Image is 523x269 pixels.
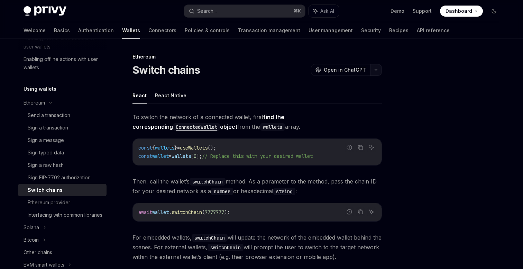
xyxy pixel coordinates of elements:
[28,161,64,169] div: Sign a raw hash
[24,261,64,269] div: EVM smart wallets
[389,22,409,39] a: Recipes
[54,22,70,39] a: Basics
[138,153,152,159] span: const
[28,211,102,219] div: Interfacing with common libraries
[177,145,180,151] span: =
[309,22,353,39] a: User management
[238,22,300,39] a: Transaction management
[173,123,220,131] code: ConnectedWallet
[138,145,152,151] span: const
[28,173,91,182] div: Sign EIP-7702 authorization
[18,184,107,196] a: Switch chains
[224,209,230,215] span: );
[155,87,186,104] button: React Native
[138,209,152,215] span: await
[202,209,205,215] span: (
[122,22,140,39] a: Wallets
[446,8,472,15] span: Dashboard
[180,145,208,151] span: useWallets
[208,145,216,151] span: ();
[24,55,102,72] div: Enabling offline actions with user wallets
[28,186,63,194] div: Switch chains
[24,22,46,39] a: Welcome
[155,145,174,151] span: wallets
[197,7,217,15] div: Search...
[174,145,177,151] span: }
[24,6,66,16] img: dark logo
[28,111,70,119] div: Send a transaction
[190,178,226,186] code: switchChain
[28,149,64,157] div: Sign typed data
[152,209,169,215] span: wallet
[185,22,230,39] a: Policies & controls
[18,146,107,159] a: Sign typed data
[367,207,376,216] button: Ask AI
[208,244,244,251] code: switchChain
[356,207,365,216] button: Copy the contents from the code block
[273,188,295,195] code: string
[148,22,176,39] a: Connectors
[417,22,450,39] a: API reference
[345,207,354,216] button: Report incorrect code
[132,233,382,262] span: For embedded wallets, will update the network of the embedded wallet behind the scenes. For exter...
[18,109,107,122] a: Send a transaction
[172,209,202,215] span: switchChain
[132,112,382,132] span: To switch the network of a connected wallet, first from the array.
[24,223,39,232] div: Solana
[324,66,366,73] span: Open in ChatGPT
[192,234,228,242] code: switchChain
[152,145,155,151] span: {
[169,209,172,215] span: .
[18,122,107,134] a: Sign a transaction
[309,5,339,17] button: Ask AI
[132,177,382,196] span: Then, call the wallet’s method. As a parameter to the method, pass the chain ID for your desired ...
[211,188,233,195] code: number
[132,114,284,130] a: find the correspondingConnectedWalletobject
[367,143,376,152] button: Ask AI
[132,64,200,76] h1: Switch chains
[18,209,107,221] a: Interfacing with common libraries
[18,159,107,171] a: Sign a raw hash
[413,8,432,15] a: Support
[191,153,194,159] span: [
[24,236,39,244] div: Bitcoin
[202,153,313,159] span: // Replace this with your desired wallet
[194,153,196,159] span: 0
[169,153,172,159] span: =
[132,53,382,60] div: Ethereum
[196,153,202,159] span: ];
[391,8,404,15] a: Demo
[28,198,70,207] div: Ethereum provider
[356,143,365,152] button: Copy the contents from the code block
[28,136,64,144] div: Sign a message
[311,64,370,76] button: Open in ChatGPT
[24,248,52,257] div: Other chains
[18,134,107,146] a: Sign a message
[320,8,334,15] span: Ask AI
[18,171,107,184] a: Sign EIP-7702 authorization
[205,209,224,215] span: 7777777
[18,196,107,209] a: Ethereum provider
[24,85,56,93] h5: Using wallets
[78,22,114,39] a: Authentication
[18,53,107,74] a: Enabling offline actions with user wallets
[132,87,147,104] button: React
[488,6,499,17] button: Toggle dark mode
[260,123,285,131] code: wallets
[184,5,305,17] button: Search...⌘K
[345,143,354,152] button: Report incorrect code
[172,153,191,159] span: wallets
[152,153,169,159] span: wallet
[24,99,45,107] div: Ethereum
[18,246,107,259] a: Other chains
[440,6,483,17] a: Dashboard
[361,22,381,39] a: Security
[294,8,301,14] span: ⌘ K
[28,124,68,132] div: Sign a transaction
